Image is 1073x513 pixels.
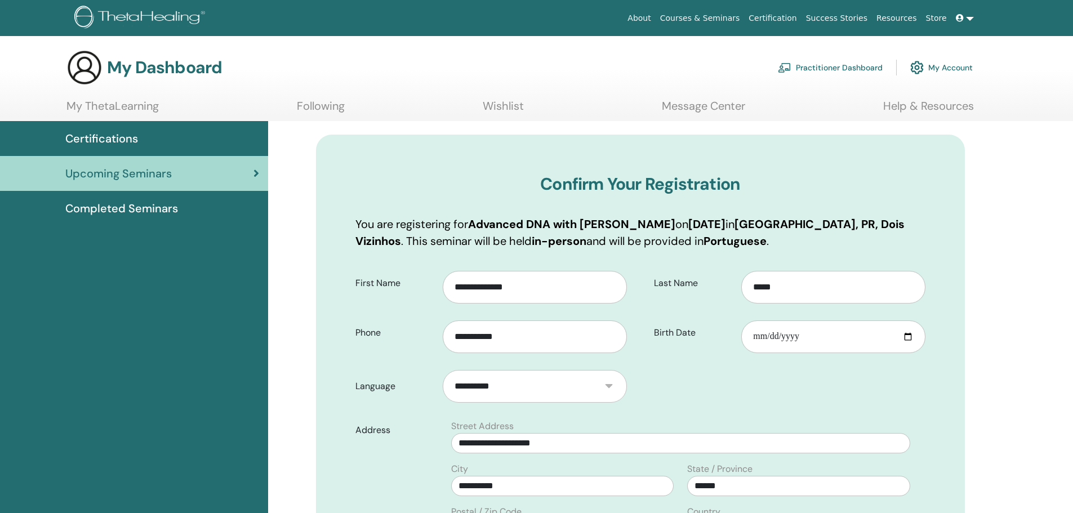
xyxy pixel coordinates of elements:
[451,420,514,433] label: Street Address
[883,99,974,121] a: Help & Resources
[347,420,445,441] label: Address
[623,8,655,29] a: About
[347,273,443,294] label: First Name
[687,462,753,476] label: State / Province
[645,273,742,294] label: Last Name
[704,234,767,248] b: Portuguese
[74,6,209,31] img: logo.png
[107,57,222,78] h3: My Dashboard
[65,165,172,182] span: Upcoming Seminars
[66,99,159,121] a: My ThetaLearning
[744,8,801,29] a: Certification
[688,217,725,231] b: [DATE]
[921,8,951,29] a: Store
[468,217,675,231] b: Advanced DNA with [PERSON_NAME]
[532,234,586,248] b: in-person
[778,55,883,80] a: Practitioner Dashboard
[872,8,921,29] a: Resources
[66,50,103,86] img: generic-user-icon.jpg
[65,130,138,147] span: Certifications
[355,174,925,194] h3: Confirm Your Registration
[910,58,924,77] img: cog.svg
[656,8,745,29] a: Courses & Seminars
[65,200,178,217] span: Completed Seminars
[355,216,925,249] p: You are registering for on in . This seminar will be held and will be provided in .
[645,322,742,344] label: Birth Date
[297,99,345,121] a: Following
[347,322,443,344] label: Phone
[662,99,745,121] a: Message Center
[451,462,468,476] label: City
[910,55,973,80] a: My Account
[483,99,524,121] a: Wishlist
[347,376,443,397] label: Language
[802,8,872,29] a: Success Stories
[778,63,791,73] img: chalkboard-teacher.svg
